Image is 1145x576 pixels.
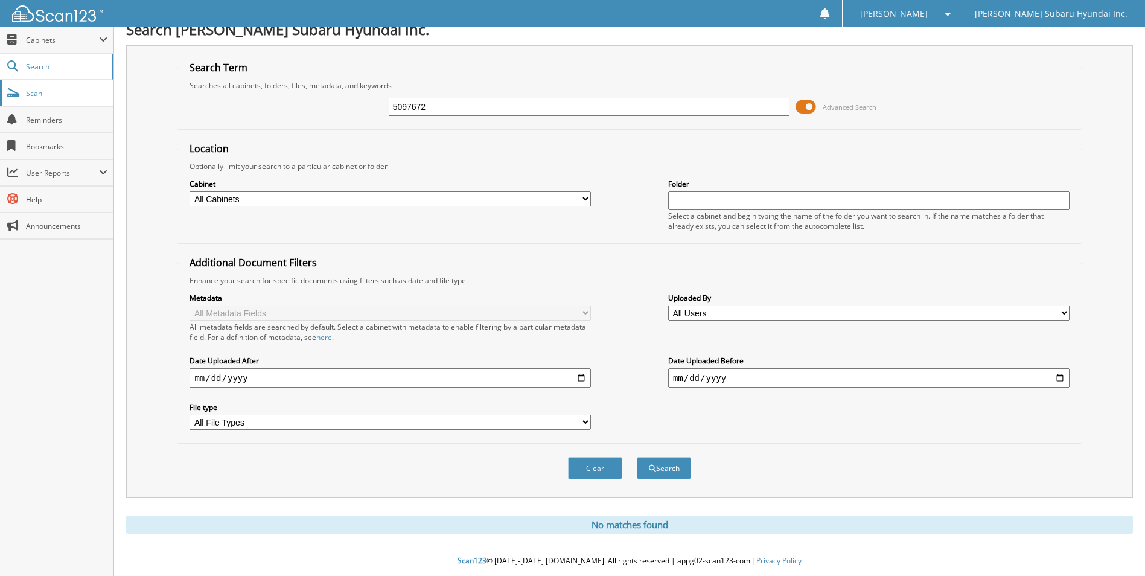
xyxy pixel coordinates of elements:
[190,293,591,303] label: Metadata
[26,115,107,125] span: Reminders
[183,80,1075,91] div: Searches all cabinets, folders, files, metadata, and keywords
[183,142,235,155] legend: Location
[190,402,591,412] label: File type
[860,10,928,18] span: [PERSON_NAME]
[668,356,1070,366] label: Date Uploaded Before
[26,141,107,152] span: Bookmarks
[126,516,1133,534] div: No matches found
[190,356,591,366] label: Date Uploaded After
[183,161,1075,171] div: Optionally limit your search to a particular cabinet or folder
[458,555,486,566] span: Scan123
[183,61,254,74] legend: Search Term
[668,211,1070,231] div: Select a cabinet and begin typing the name of the folder you want to search in. If the name match...
[26,221,107,231] span: Announcements
[823,103,876,112] span: Advanced Search
[26,168,99,178] span: User Reports
[975,10,1127,18] span: [PERSON_NAME] Subaru Hyundai Inc.
[114,546,1145,576] div: © [DATE]-[DATE] [DOMAIN_NAME]. All rights reserved | appg02-scan123-com |
[190,322,591,342] div: All metadata fields are searched by default. Select a cabinet with metadata to enable filtering b...
[668,179,1070,189] label: Folder
[190,179,591,189] label: Cabinet
[1085,518,1145,576] iframe: Chat Widget
[183,275,1075,286] div: Enhance your search for specific documents using filters such as date and file type.
[26,35,99,45] span: Cabinets
[668,368,1070,388] input: end
[668,293,1070,303] label: Uploaded By
[183,256,323,269] legend: Additional Document Filters
[26,194,107,205] span: Help
[12,5,103,22] img: scan123-logo-white.svg
[26,62,106,72] span: Search
[190,368,591,388] input: start
[126,19,1133,39] h1: Search [PERSON_NAME] Subaru Hyundai Inc.
[637,457,691,479] button: Search
[756,555,802,566] a: Privacy Policy
[26,88,107,98] span: Scan
[316,332,332,342] a: here
[568,457,622,479] button: Clear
